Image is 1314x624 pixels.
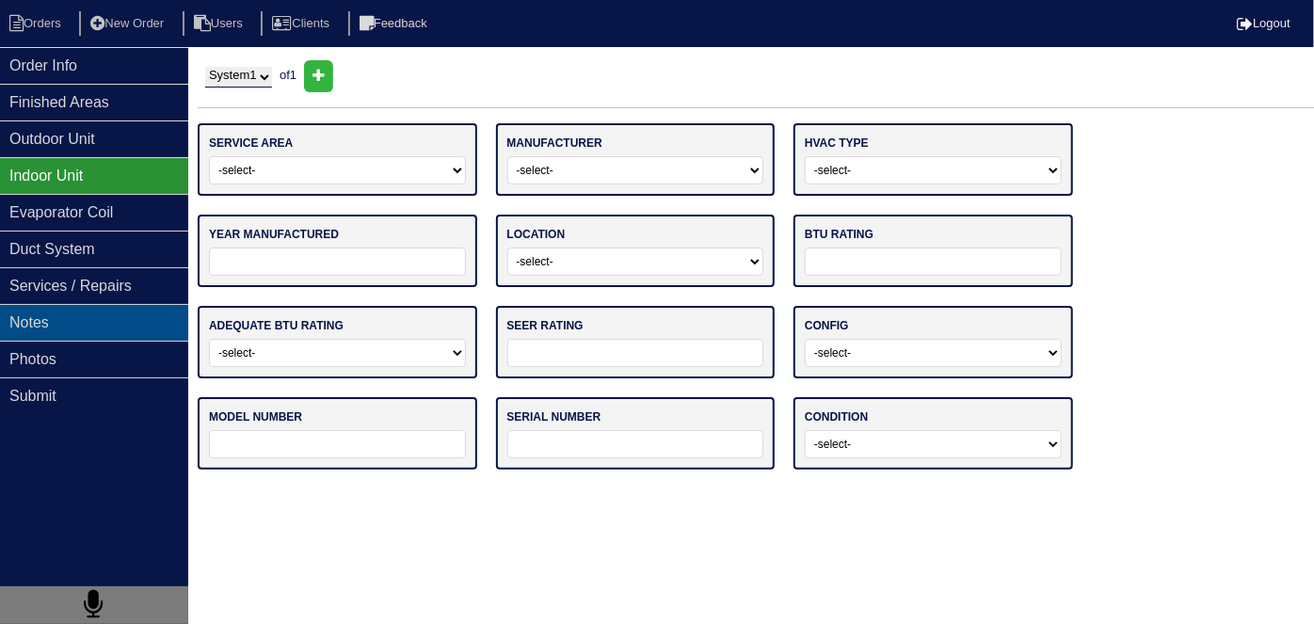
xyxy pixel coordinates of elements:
[507,408,601,425] label: serial number
[183,11,258,37] li: Users
[209,226,339,243] label: year manufactured
[183,16,258,30] a: Users
[209,317,344,334] label: adequate btu rating
[79,11,179,37] li: New Order
[348,11,442,37] li: Feedback
[198,60,1314,92] div: of 1
[261,16,345,30] a: Clients
[1237,16,1290,30] a: Logout
[507,317,584,334] label: seer rating
[209,135,293,152] label: service area
[805,135,869,152] label: hvac type
[507,135,602,152] label: manufacturer
[805,317,849,334] label: config
[805,226,873,243] label: btu rating
[805,408,868,425] label: condition
[79,16,179,30] a: New Order
[209,408,302,425] label: model number
[507,226,566,243] label: location
[261,11,345,37] li: Clients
